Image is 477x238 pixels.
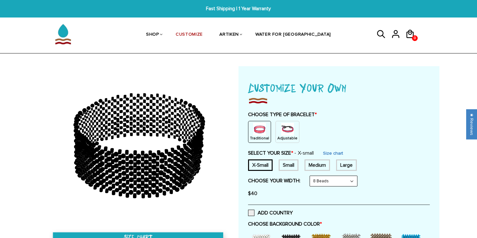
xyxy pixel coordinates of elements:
[248,190,257,197] span: $40
[255,18,331,51] a: WATER FOR [GEOGRAPHIC_DATA]
[250,136,269,141] p: Traditional
[248,210,293,216] label: ADD COUNTRY
[248,96,268,105] img: imgboder_100x.png
[466,109,477,139] div: Click to open Judge.me floating reviews tab
[412,33,417,43] span: 0
[248,150,314,156] label: SELECT YOUR SIZE
[248,159,273,171] div: 6 inches
[405,41,420,42] a: 0
[323,150,343,156] a: Size chart
[147,5,330,12] span: Fast Shipping | 1 Year Warranty
[336,159,357,171] div: 8 inches
[294,150,314,156] span: X-small
[219,18,239,51] a: ARTIKEN
[277,136,297,141] p: Adjustable
[248,221,430,227] label: CHOOSE BACKGROUND COLOR
[305,159,330,171] div: 7.5 inches
[275,121,299,143] div: String
[279,159,298,171] div: 7 inches
[176,18,203,51] a: CUSTOMIZE
[253,123,266,136] img: non-string.png
[248,121,271,143] div: Non String
[248,111,430,118] label: CHOOSE TYPE OF BRACELET
[248,79,430,96] h1: Customize Your Own
[248,178,300,184] label: CHOOSE YOUR WIDTH:
[281,123,294,136] img: string.PNG
[146,18,159,51] a: SHOP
